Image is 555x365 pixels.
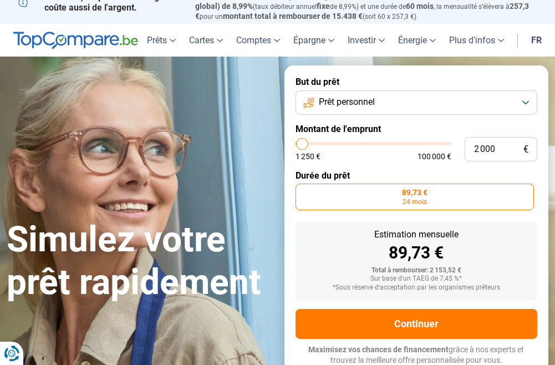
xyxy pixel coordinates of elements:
[296,309,538,339] button: Continuer
[230,24,287,57] a: Comptes
[223,12,363,21] span: montant total à rembourser de 15.438 €
[13,32,138,49] img: TopCompare
[296,124,538,134] label: Montant de l'emprunt
[7,219,271,304] h1: Simulez votre prêt rapidement
[317,2,330,11] span: fixe
[296,153,320,160] span: 1 250 €
[417,153,451,160] span: 100 000 €
[304,245,529,261] div: 89,73 €
[523,145,528,154] span: €
[319,96,375,108] span: Prêt personnel
[304,267,529,275] div: Total à rembourser: 2 153,52 €
[287,24,341,57] a: Épargne
[442,24,511,57] a: Plus d'infos
[304,275,529,283] div: Sur base d'un TAEG de 7,45 %*
[391,24,442,57] a: Énergie
[296,90,538,115] button: Prêt personnel
[403,199,427,205] span: 24 mois
[296,170,538,181] label: Durée du prêt
[402,189,427,196] span: 89,73 €
[296,77,538,87] label: But du prêt
[308,345,449,354] span: Maximisez vos chances de financement
[304,284,529,292] div: *Sous réserve d'acceptation par les organismes prêteurs
[406,2,434,11] span: 60 mois
[341,24,391,57] a: Investir
[182,24,230,57] a: Cartes
[140,24,182,57] a: Prêts
[304,230,529,239] div: Estimation mensuelle
[525,24,548,57] a: fr
[195,2,529,21] span: 257,3 €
